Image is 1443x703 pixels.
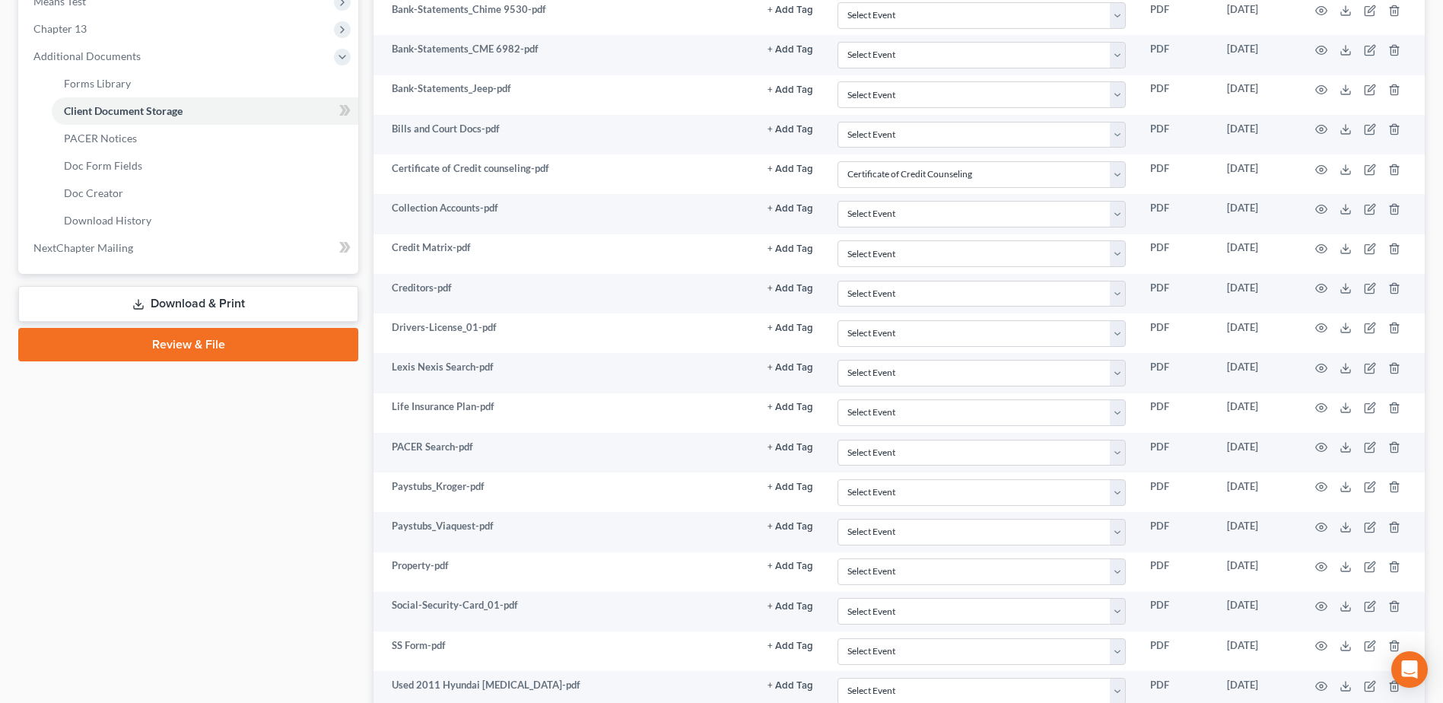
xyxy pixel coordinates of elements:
a: + Add Tag [768,678,813,692]
td: [DATE] [1215,592,1297,631]
td: PDF [1138,274,1215,313]
td: Bank-Statements_Jeep-pdf [373,75,755,115]
span: Client Document Storage [64,104,183,117]
td: [DATE] [1215,353,1297,393]
button: + Add Tag [768,363,813,373]
button: + Add Tag [768,204,813,214]
td: PDF [1138,433,1215,472]
td: PDF [1138,313,1215,353]
span: Forms Library [64,77,131,90]
div: Open Intercom Messenger [1391,651,1428,688]
td: SS Form-pdf [373,631,755,671]
a: + Add Tag [768,558,813,573]
a: + Add Tag [768,519,813,533]
a: + Add Tag [768,161,813,176]
td: PDF [1138,393,1215,433]
td: PDF [1138,75,1215,115]
button: + Add Tag [768,402,813,412]
a: Forms Library [52,70,358,97]
button: + Add Tag [768,164,813,174]
td: PDF [1138,592,1215,631]
a: Download History [52,207,358,234]
td: Lexis Nexis Search-pdf [373,353,755,393]
td: PDF [1138,552,1215,592]
td: Bank-Statements_CME 6982-pdf [373,35,755,75]
a: + Add Tag [768,240,813,255]
button: + Add Tag [768,482,813,492]
td: PDF [1138,353,1215,393]
a: + Add Tag [768,42,813,56]
span: Doc Creator [64,186,123,199]
td: Collection Accounts-pdf [373,194,755,234]
button: + Add Tag [768,45,813,55]
button: + Add Tag [768,561,813,571]
td: [DATE] [1215,115,1297,154]
td: [DATE] [1215,194,1297,234]
button: + Add Tag [768,443,813,453]
a: NextChapter Mailing [21,234,358,262]
a: + Add Tag [768,320,813,335]
span: Download History [64,214,151,227]
td: Bills and Court Docs-pdf [373,115,755,154]
button: + Add Tag [768,522,813,532]
a: + Add Tag [768,440,813,454]
td: PDF [1138,234,1215,274]
td: [DATE] [1215,393,1297,433]
td: Creditors-pdf [373,274,755,313]
td: Certificate of Credit counseling-pdf [373,154,755,194]
td: Life Insurance Plan-pdf [373,393,755,433]
td: PDF [1138,115,1215,154]
a: + Add Tag [768,122,813,136]
td: Drivers-License_01-pdf [373,313,755,353]
td: PACER Search-pdf [373,433,755,472]
td: [DATE] [1215,512,1297,552]
td: PDF [1138,631,1215,671]
button: + Add Tag [768,641,813,651]
td: Credit Matrix-pdf [373,234,755,274]
a: Doc Creator [52,180,358,207]
td: [DATE] [1215,631,1297,671]
td: PDF [1138,154,1215,194]
a: + Add Tag [768,598,813,612]
a: + Add Tag [768,281,813,295]
td: Paystubs_Kroger-pdf [373,472,755,512]
td: Social-Security-Card_01-pdf [373,592,755,631]
td: [DATE] [1215,433,1297,472]
span: PACER Notices [64,132,137,145]
a: Review & File [18,328,358,361]
span: Additional Documents [33,49,141,62]
a: PACER Notices [52,125,358,152]
td: PDF [1138,512,1215,552]
button: + Add Tag [768,5,813,15]
span: Chapter 13 [33,22,87,35]
a: + Add Tag [768,399,813,414]
span: Doc Form Fields [64,159,142,172]
td: [DATE] [1215,35,1297,75]
span: NextChapter Mailing [33,241,133,254]
button: + Add Tag [768,323,813,333]
button: + Add Tag [768,602,813,612]
td: [DATE] [1215,313,1297,353]
a: + Add Tag [768,81,813,96]
a: Download & Print [18,286,358,322]
button: + Add Tag [768,284,813,294]
button: + Add Tag [768,125,813,135]
button: + Add Tag [768,681,813,691]
td: [DATE] [1215,154,1297,194]
td: [DATE] [1215,472,1297,512]
td: [DATE] [1215,552,1297,592]
td: [DATE] [1215,75,1297,115]
td: PDF [1138,35,1215,75]
a: + Add Tag [768,479,813,494]
a: + Add Tag [768,360,813,374]
button: + Add Tag [768,85,813,95]
a: Client Document Storage [52,97,358,125]
a: + Add Tag [768,201,813,215]
button: + Add Tag [768,244,813,254]
td: Paystubs_Viaquest-pdf [373,512,755,552]
a: + Add Tag [768,2,813,17]
td: PDF [1138,472,1215,512]
td: [DATE] [1215,274,1297,313]
td: Property-pdf [373,552,755,592]
a: Doc Form Fields [52,152,358,180]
